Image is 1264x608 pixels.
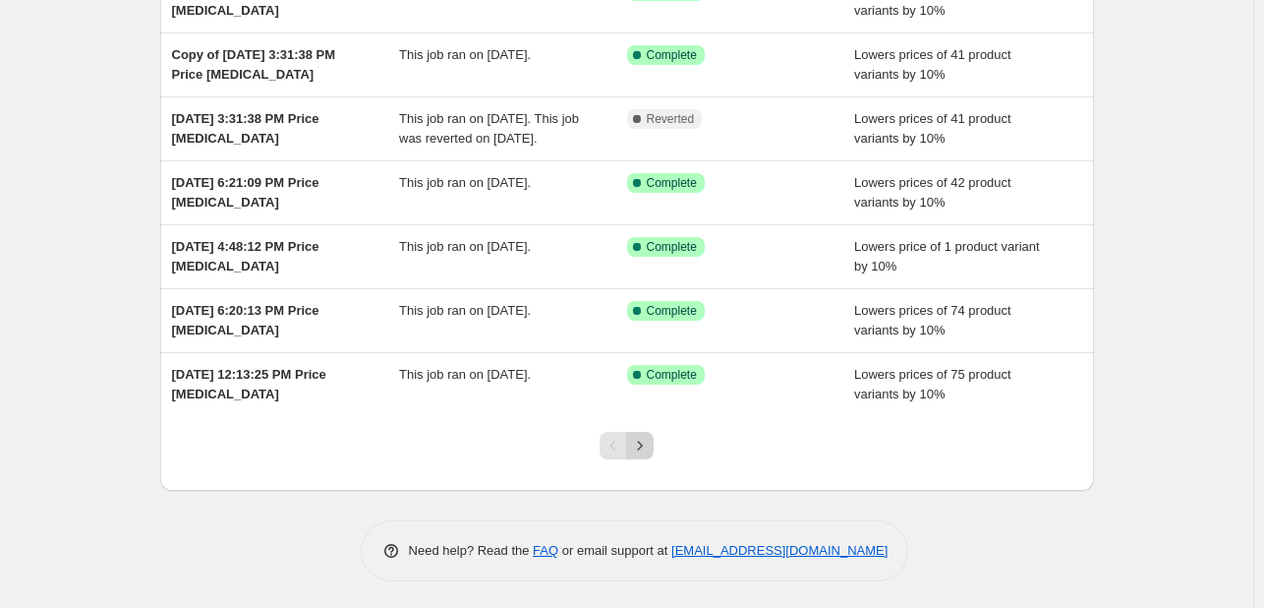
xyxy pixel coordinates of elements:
nav: Pagination [600,432,654,459]
span: This job ran on [DATE]. [399,303,531,318]
span: Need help? Read the [409,543,534,558]
span: This job ran on [DATE]. This job was reverted on [DATE]. [399,111,579,146]
span: Complete [647,239,697,255]
span: Lowers prices of 41 product variants by 10% [854,111,1011,146]
span: Complete [647,303,697,319]
span: [DATE] 12:13:25 PM Price [MEDICAL_DATA] [172,367,326,401]
span: Reverted [647,111,695,127]
span: [DATE] 6:21:09 PM Price [MEDICAL_DATA] [172,175,319,210]
span: [DATE] 4:48:12 PM Price [MEDICAL_DATA] [172,239,319,274]
span: Copy of [DATE] 3:31:38 PM Price [MEDICAL_DATA] [172,47,336,82]
a: [EMAIL_ADDRESS][DOMAIN_NAME] [671,543,888,558]
span: or email support at [558,543,671,558]
button: Next [626,432,654,459]
span: This job ran on [DATE]. [399,175,531,190]
span: This job ran on [DATE]. [399,47,531,62]
span: [DATE] 3:31:38 PM Price [MEDICAL_DATA] [172,111,319,146]
span: Lowers prices of 75 product variants by 10% [854,367,1011,401]
span: This job ran on [DATE]. [399,239,531,254]
a: FAQ [533,543,558,558]
span: Complete [647,175,697,191]
span: Complete [647,47,697,63]
span: Complete [647,367,697,383]
span: Lowers prices of 41 product variants by 10% [854,47,1011,82]
span: [DATE] 6:20:13 PM Price [MEDICAL_DATA] [172,303,319,337]
span: Lowers price of 1 product variant by 10% [854,239,1040,274]
span: Lowers prices of 74 product variants by 10% [854,303,1011,337]
span: Lowers prices of 42 product variants by 10% [854,175,1011,210]
span: This job ran on [DATE]. [399,367,531,382]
